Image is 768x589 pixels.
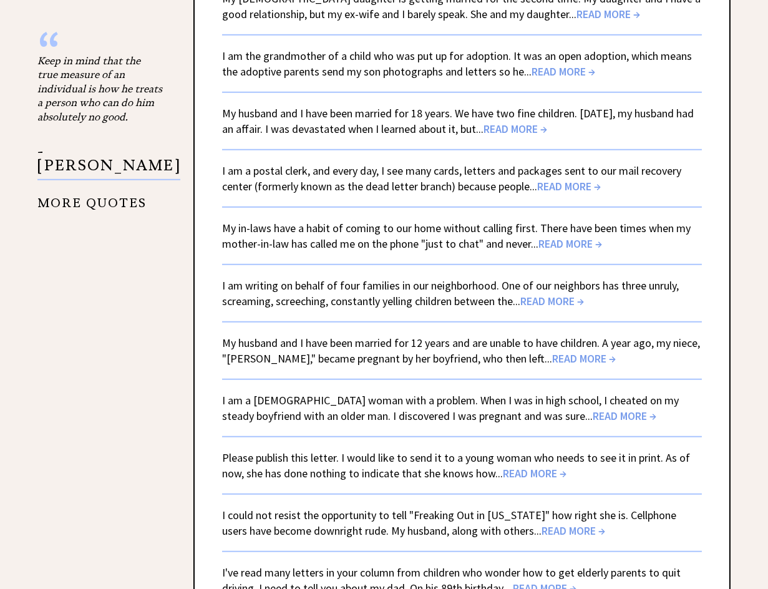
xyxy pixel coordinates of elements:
span: READ MORE → [576,7,640,21]
a: I am the grandmother of a child who was put up for adoption. It was an open adoption, which means... [222,49,692,79]
a: Please publish this letter. I would like to send it to a young woman who needs to see it in print... [222,450,690,480]
p: - [PERSON_NAME] [37,145,180,180]
a: I am a postal clerk, and every day, I see many cards, letters and packages sent to our mail recov... [222,163,681,193]
a: I am a [DEMOGRAPHIC_DATA] woman with a problem. When I was in high school, I cheated on my steady... [222,393,679,423]
a: I could not resist the opportunity to tell "Freaking Out in [US_STATE]" how right she is. Cellpho... [222,508,676,538]
span: READ MORE → [552,351,616,366]
a: I am writing on behalf of four families in our neighborhood. One of our neighbors has three unrul... [222,278,679,308]
span: READ MORE → [484,122,547,136]
a: MORE QUOTES [37,186,147,210]
a: My in-laws have a habit of coming to our home without calling first. There have been times when m... [222,221,691,251]
span: READ MORE → [537,179,601,193]
span: READ MORE → [538,236,602,251]
span: READ MORE → [542,523,605,538]
span: READ MORE → [503,466,566,480]
span: READ MORE → [532,64,595,79]
span: READ MORE → [593,409,656,423]
a: My husband and I have been married for 18 years. We have two fine children. [DATE], my husband ha... [222,106,694,136]
span: READ MORE → [520,294,584,308]
div: “ [37,41,162,54]
a: My husband and I have been married for 12 years and are unable to have children. A year ago, my n... [222,336,700,366]
div: Keep in mind that the true measure of an individual is how he treats a person who can do him abso... [37,54,162,124]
